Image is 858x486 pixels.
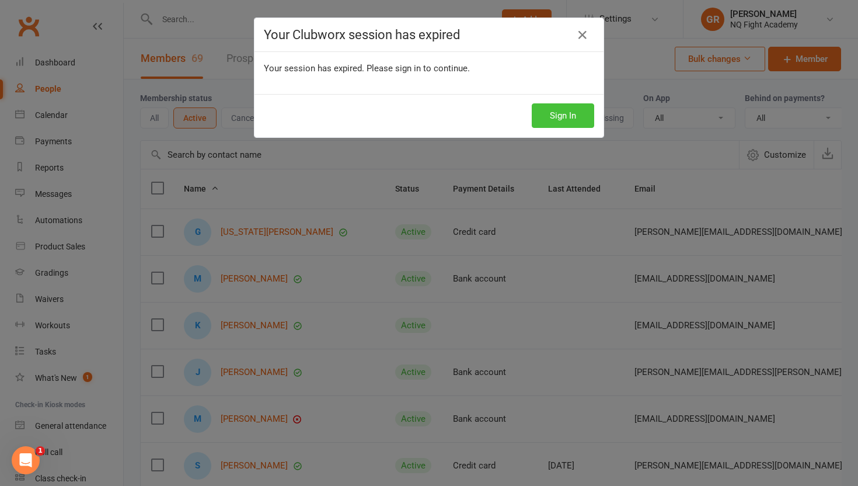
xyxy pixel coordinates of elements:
[12,446,40,474] iframe: Intercom live chat
[264,27,594,42] h4: Your Clubworx session has expired
[573,26,592,44] a: Close
[264,63,470,74] span: Your session has expired. Please sign in to continue.
[36,446,45,456] span: 1
[532,103,594,128] button: Sign In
